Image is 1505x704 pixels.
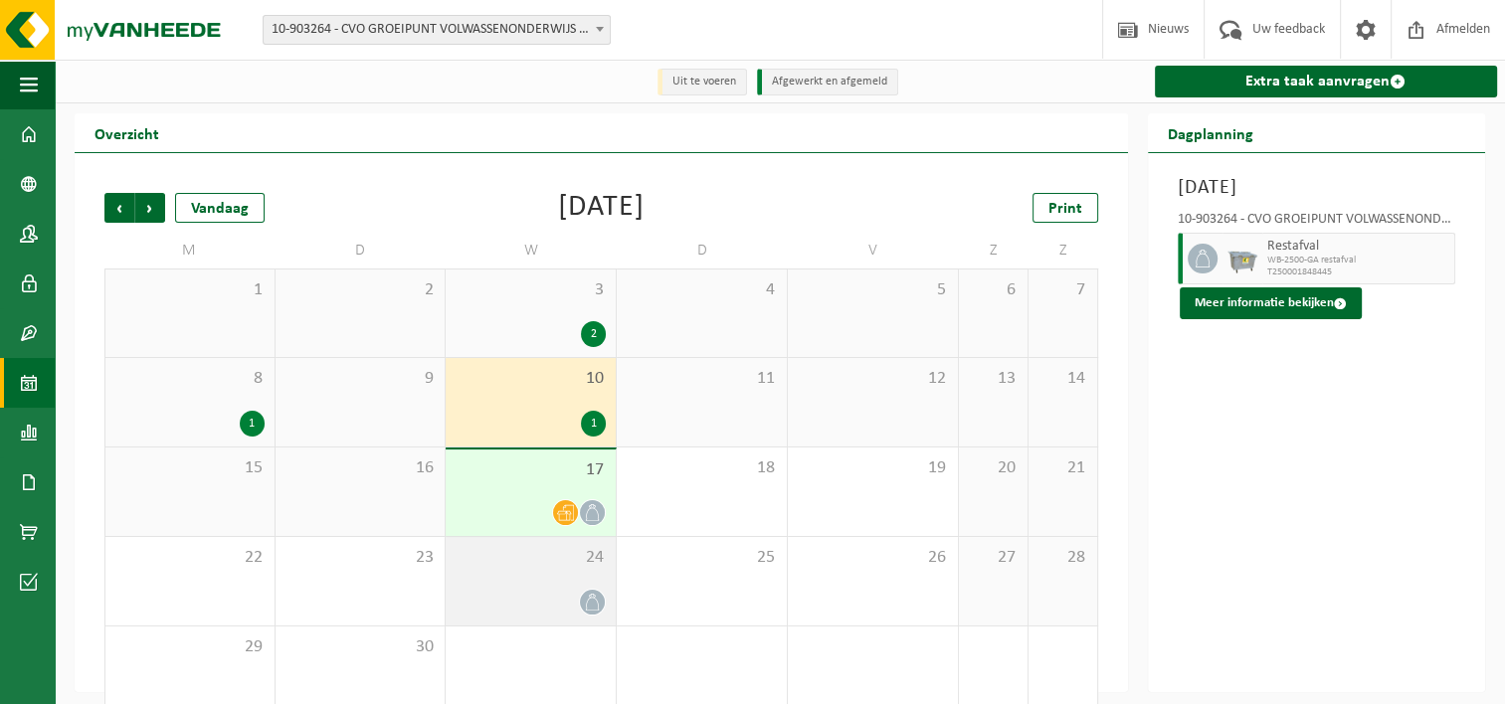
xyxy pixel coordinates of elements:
[1038,368,1087,390] span: 14
[1048,201,1082,217] span: Print
[276,233,447,268] td: D
[798,279,948,301] span: 5
[1180,287,1362,319] button: Meer informatie bekijken
[456,459,606,481] span: 17
[285,457,436,479] span: 16
[285,368,436,390] span: 9
[788,233,959,268] td: V
[1267,266,1450,278] span: T250001848445
[757,69,898,95] li: Afgewerkt en afgemeld
[798,368,948,390] span: 12
[135,193,165,223] span: Volgende
[115,368,265,390] span: 8
[617,233,788,268] td: D
[1178,213,1456,233] div: 10-903264 - CVO GROEIPUNT VOLWASSENONDERWIJS - LOKEREN
[1227,244,1257,273] img: WB-2500-GAL-GY-01
[104,193,134,223] span: Vorige
[1178,173,1456,203] h3: [DATE]
[658,69,747,95] li: Uit te voeren
[1267,239,1450,255] span: Restafval
[285,636,436,658] span: 30
[285,547,436,569] span: 23
[581,411,606,437] div: 1
[969,547,1018,569] span: 27
[1267,255,1450,266] span: WB-2500-GA restafval
[115,636,265,658] span: 29
[456,279,606,301] span: 3
[264,16,610,44] span: 10-903264 - CVO GROEIPUNT VOLWASSENONDERWIJS - LOKEREN
[627,547,777,569] span: 25
[175,193,265,223] div: Vandaag
[798,547,948,569] span: 26
[1029,233,1098,268] td: Z
[115,279,265,301] span: 1
[969,457,1018,479] span: 20
[456,547,606,569] span: 24
[627,368,777,390] span: 11
[456,368,606,390] span: 10
[581,321,606,347] div: 2
[240,411,265,437] div: 1
[627,457,777,479] span: 18
[558,193,645,223] div: [DATE]
[104,233,276,268] td: M
[1148,113,1273,152] h2: Dagplanning
[115,457,265,479] span: 15
[1038,547,1087,569] span: 28
[959,233,1029,268] td: Z
[798,457,948,479] span: 19
[285,279,436,301] span: 2
[969,368,1018,390] span: 13
[1038,279,1087,301] span: 7
[627,279,777,301] span: 4
[1038,457,1087,479] span: 21
[115,547,265,569] span: 22
[1155,66,1498,97] a: Extra taak aanvragen
[446,233,617,268] td: W
[75,113,179,152] h2: Overzicht
[263,15,611,45] span: 10-903264 - CVO GROEIPUNT VOLWASSENONDERWIJS - LOKEREN
[969,279,1018,301] span: 6
[1033,193,1098,223] a: Print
